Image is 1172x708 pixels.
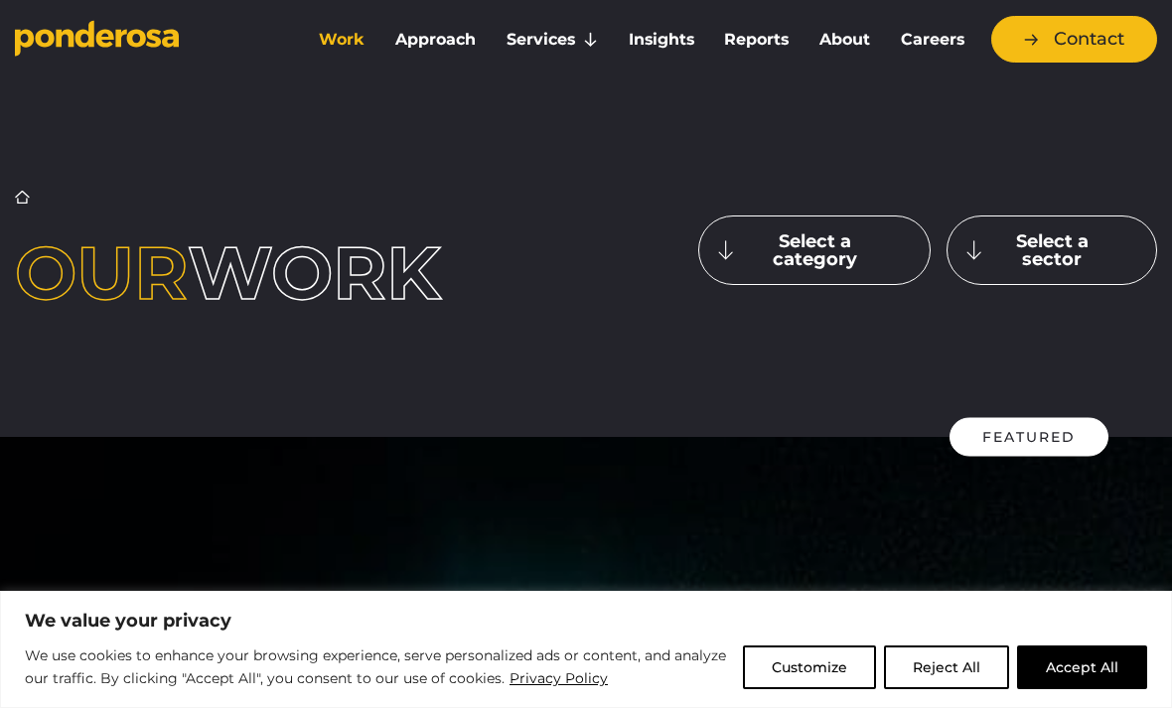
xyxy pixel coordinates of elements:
div: Featured [950,418,1108,457]
a: Work [308,19,376,61]
a: Careers [889,19,975,61]
button: Select a sector [947,215,1157,285]
button: Accept All [1017,645,1147,689]
a: Go to homepage [15,20,278,60]
a: Insights [617,19,705,61]
h1: work [15,236,474,310]
span: Our [15,227,188,318]
button: Select a category [698,215,931,285]
a: Approach [384,19,488,61]
a: About [808,19,882,61]
p: We value your privacy [25,609,1147,633]
p: We use cookies to enhance your browsing experience, serve personalized ads or content, and analyz... [25,644,728,691]
a: Contact [991,16,1157,63]
a: Services [495,19,609,61]
a: Home [15,190,30,205]
a: Reports [713,19,801,61]
a: Privacy Policy [509,666,609,690]
button: Reject All [884,645,1009,689]
button: Customize [743,645,876,689]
